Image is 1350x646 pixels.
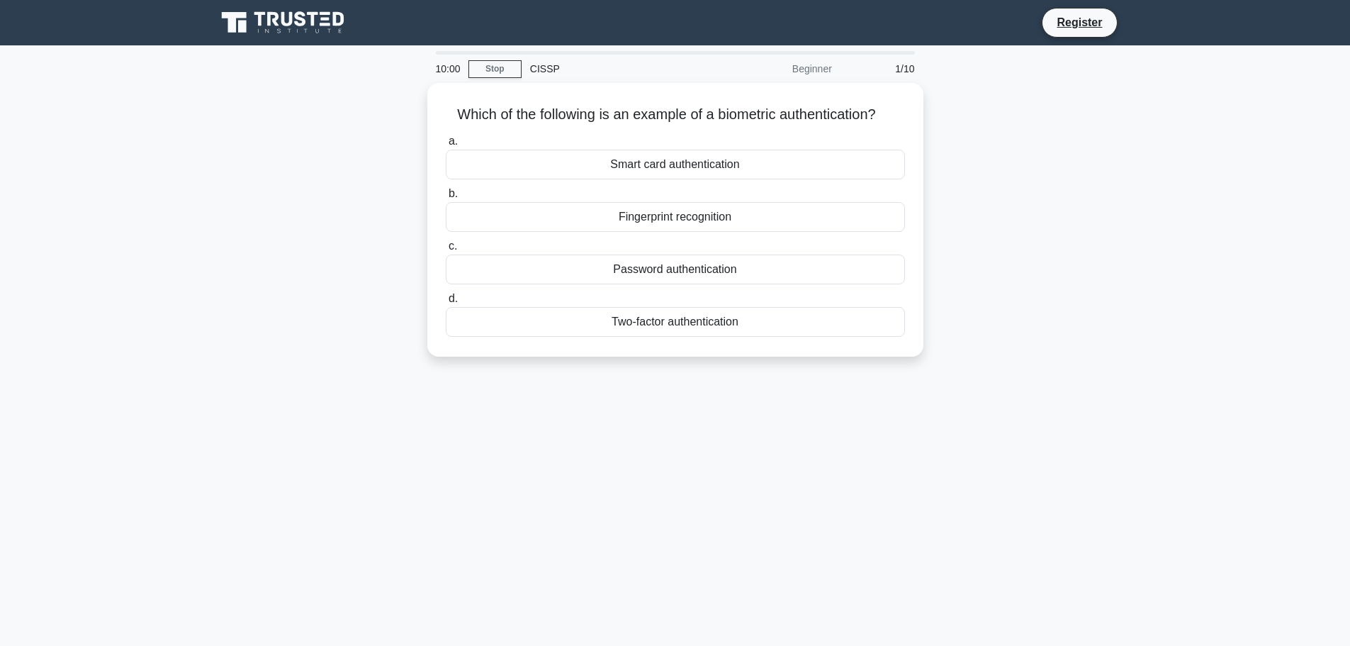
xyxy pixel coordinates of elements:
a: Register [1048,13,1110,31]
span: a. [449,135,458,147]
div: Smart card authentication [446,150,905,179]
span: d. [449,292,458,304]
div: Two-factor authentication [446,307,905,337]
div: Password authentication [446,255,905,284]
div: 1/10 [840,55,923,83]
div: CISSP [522,55,716,83]
div: 10:00 [427,55,468,83]
div: Fingerprint recognition [446,202,905,232]
a: Stop [468,60,522,78]
span: b. [449,187,458,199]
span: c. [449,240,457,252]
div: Beginner [716,55,840,83]
h5: Which of the following is an example of a biometric authentication? [444,106,906,124]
